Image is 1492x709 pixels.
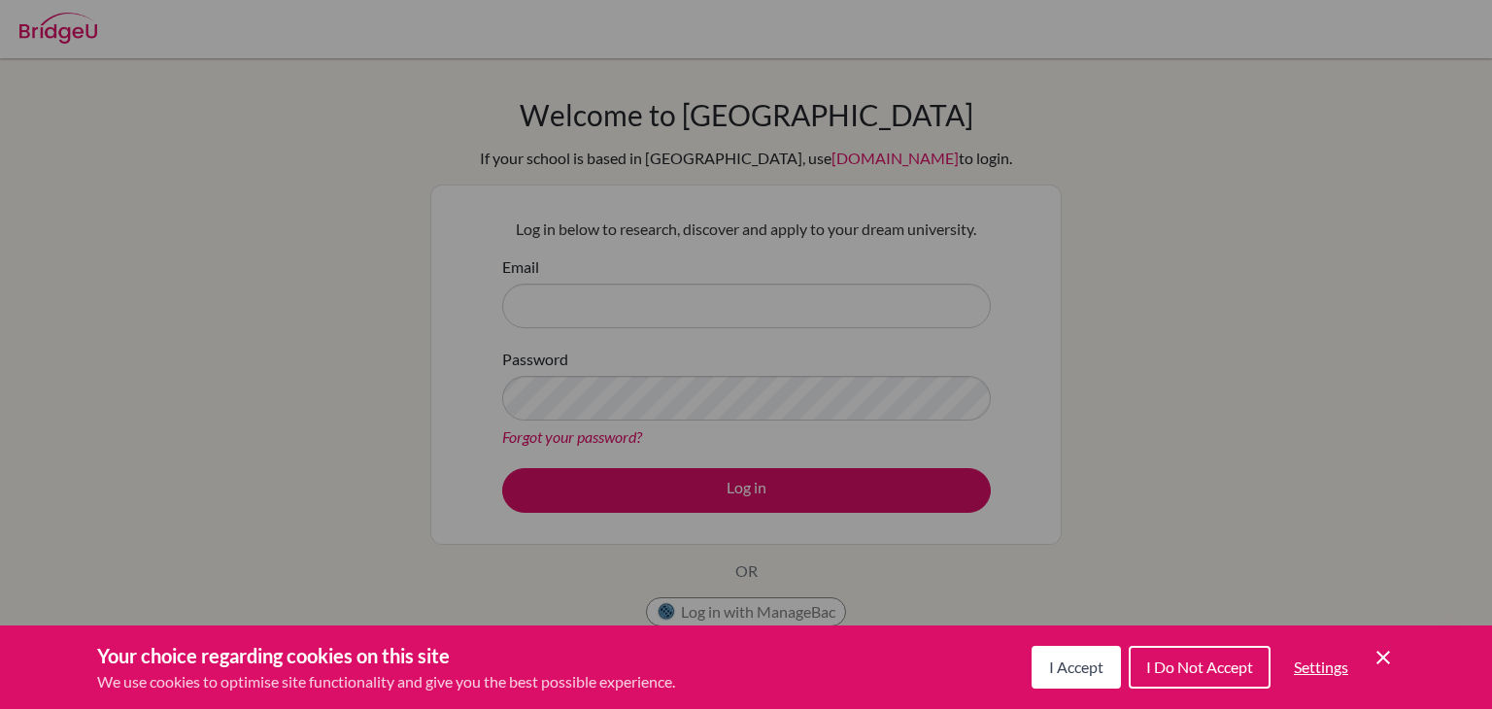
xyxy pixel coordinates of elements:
[1049,658,1103,676] span: I Accept
[97,670,675,693] p: We use cookies to optimise site functionality and give you the best possible experience.
[1129,646,1271,689] button: I Do Not Accept
[1032,646,1121,689] button: I Accept
[1372,646,1395,669] button: Save and close
[1146,658,1253,676] span: I Do Not Accept
[1294,658,1348,676] span: Settings
[97,641,675,670] h3: Your choice regarding cookies on this site
[1278,648,1364,687] button: Settings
